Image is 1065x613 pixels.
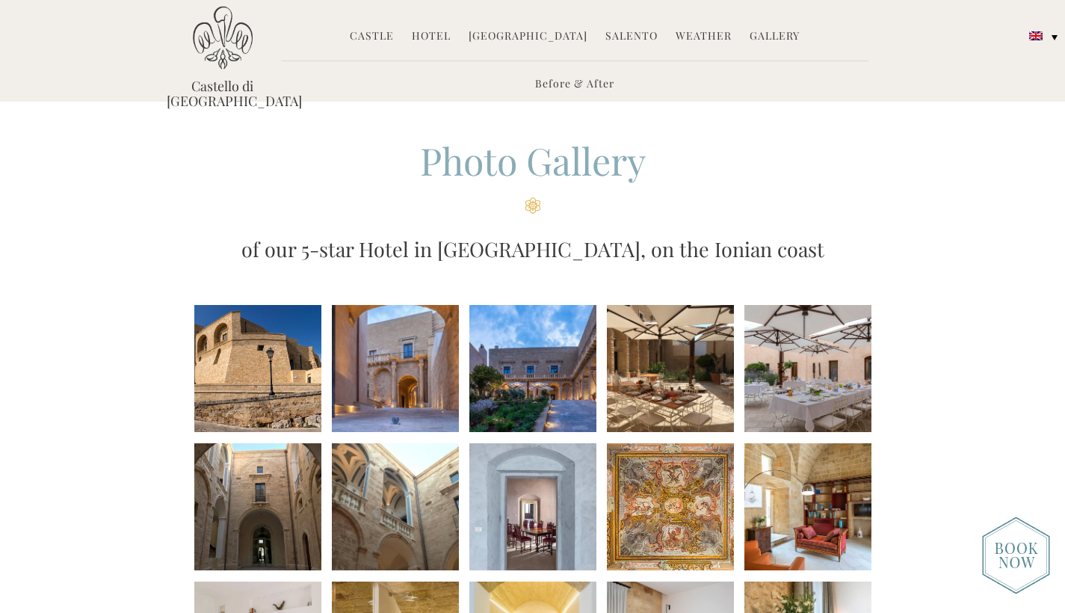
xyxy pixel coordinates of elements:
h3: of our 5-star Hotel in [GEOGRAPHIC_DATA], on the Ionian coast [167,234,899,264]
a: Before & After [535,76,614,93]
a: Hotel [412,28,451,46]
a: Weather [676,28,732,46]
a: Gallery [750,28,800,46]
h2: Photo Gallery [167,135,899,214]
img: Castello di Ugento [193,6,253,70]
a: Salento [605,28,658,46]
img: English [1029,31,1043,40]
a: Castello di [GEOGRAPHIC_DATA] [167,78,279,108]
img: new-booknow.png [982,517,1050,594]
a: Castle [350,28,394,46]
a: [GEOGRAPHIC_DATA] [469,28,587,46]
